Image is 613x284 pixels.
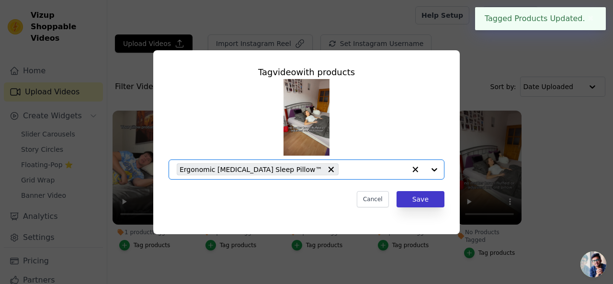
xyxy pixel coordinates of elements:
[169,66,444,79] div: Tag video with products
[357,191,389,207] button: Cancel
[284,79,329,156] img: tn-887ca4303ff148b185e9bc8898ccf1b9.png
[580,251,606,277] div: Open chat
[397,191,444,207] button: Save
[475,7,606,30] div: Tagged Products Updated.
[585,13,596,24] button: Close
[180,164,322,175] span: Ergonomic [MEDICAL_DATA] Sleep Pillow™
